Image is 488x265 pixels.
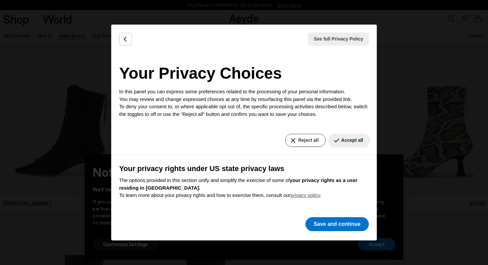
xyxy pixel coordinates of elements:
[305,217,369,231] button: Save and continue
[119,177,369,199] p: The options provided in this section unify and simplify the exercise of some of To learn more abo...
[119,163,369,174] h3: Your privacy rights under US state privacy laws
[119,88,369,118] p: In this panel you can express some preferences related to the processing of your personal informa...
[119,61,369,85] h2: Your Privacy Choices
[308,33,369,45] button: See full Privacy Policy
[285,134,325,147] button: Reject all
[328,134,370,147] button: Accept all
[119,33,132,45] button: Back
[119,177,358,191] b: your privacy rights as a user residing in [GEOGRAPHIC_DATA].
[290,192,320,198] a: privacy policy
[314,36,363,43] span: See full Privacy Policy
